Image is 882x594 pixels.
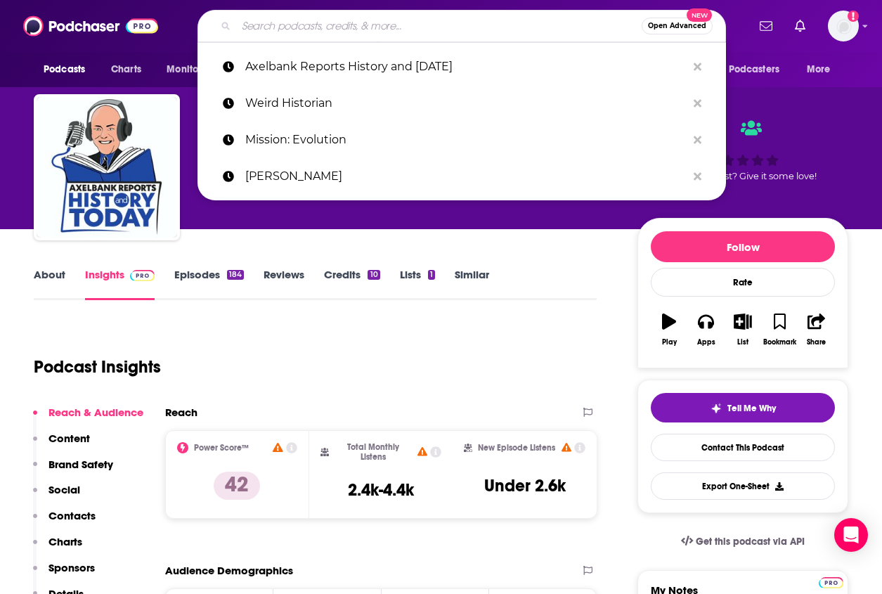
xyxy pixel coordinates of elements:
[197,85,726,122] a: Weird Historian
[48,561,95,574] p: Sponsors
[711,403,722,414] img: tell me why sparkle
[798,304,835,355] button: Share
[368,270,380,280] div: 10
[197,158,726,195] a: [PERSON_NAME]
[669,171,817,181] span: Good podcast? Give it some love!
[227,270,244,280] div: 184
[763,338,796,347] div: Bookmark
[478,443,555,453] h2: New Episode Listens
[819,577,843,588] img: Podchaser Pro
[807,60,831,79] span: More
[651,304,687,355] button: Play
[48,458,113,471] p: Brand Safety
[165,564,293,577] h2: Audience Demographics
[194,443,249,453] h2: Power Score™
[236,15,642,37] input: Search podcasts, credits, & more...
[34,56,103,83] button: open menu
[828,11,859,41] img: User Profile
[264,268,304,300] a: Reviews
[174,268,244,300] a: Episodes184
[245,122,687,158] p: Mission: Evolution
[197,10,726,42] div: Search podcasts, credits, & more...
[245,49,687,85] p: Axelbank Reports History and Today
[662,338,677,347] div: Play
[37,97,177,238] img: Axelbank Reports History and Today
[455,268,489,300] a: Similar
[651,231,835,262] button: Follow
[687,304,724,355] button: Apps
[48,406,143,419] p: Reach & Audience
[761,304,798,355] button: Bookmark
[130,270,155,281] img: Podchaser Pro
[484,475,566,496] h3: Under 2.6k
[737,338,748,347] div: List
[834,518,868,552] div: Open Intercom Messenger
[828,11,859,41] span: Logged in as ebolden
[670,524,816,559] a: Get this podcast via API
[807,338,826,347] div: Share
[335,442,412,462] h2: Total Monthly Listens
[727,403,776,414] span: Tell Me Why
[245,158,687,195] p: kelce
[165,406,197,419] h2: Reach
[34,356,161,377] h1: Podcast Insights
[648,22,706,30] span: Open Advanced
[324,268,380,300] a: Credits10
[651,393,835,422] button: tell me why sparkleTell Me Why
[725,304,761,355] button: List
[33,561,95,587] button: Sponsors
[696,536,805,548] span: Get this podcast via API
[697,338,715,347] div: Apps
[48,483,80,496] p: Social
[23,13,158,39] img: Podchaser - Follow, Share and Rate Podcasts
[687,8,712,22] span: New
[48,535,82,548] p: Charts
[33,406,143,432] button: Reach & Audience
[111,60,141,79] span: Charts
[48,432,90,445] p: Content
[400,268,435,300] a: Lists1
[245,85,687,122] p: Weird Historian
[428,270,435,280] div: 1
[642,18,713,34] button: Open AdvancedNew
[197,122,726,158] a: Mission: Evolution
[789,14,811,38] a: Show notifications dropdown
[819,575,843,588] a: Pro website
[348,479,414,501] h3: 2.4k-4.4k
[703,56,800,83] button: open menu
[33,483,80,509] button: Social
[848,11,859,22] svg: Add a profile image
[167,60,216,79] span: Monitoring
[651,472,835,500] button: Export One-Sheet
[102,56,150,83] a: Charts
[48,509,96,522] p: Contacts
[754,14,778,38] a: Show notifications dropdown
[34,268,65,300] a: About
[33,509,96,535] button: Contacts
[33,432,90,458] button: Content
[651,268,835,297] div: Rate
[651,434,835,461] a: Contact This Podcast
[637,107,848,194] div: Good podcast? Give it some love!
[712,60,779,79] span: For Podcasters
[33,535,82,561] button: Charts
[157,56,235,83] button: open menu
[197,49,726,85] a: Axelbank Reports History and [DATE]
[797,56,848,83] button: open menu
[828,11,859,41] button: Show profile menu
[44,60,85,79] span: Podcasts
[85,268,155,300] a: InsightsPodchaser Pro
[214,472,260,500] p: 42
[33,458,113,484] button: Brand Safety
